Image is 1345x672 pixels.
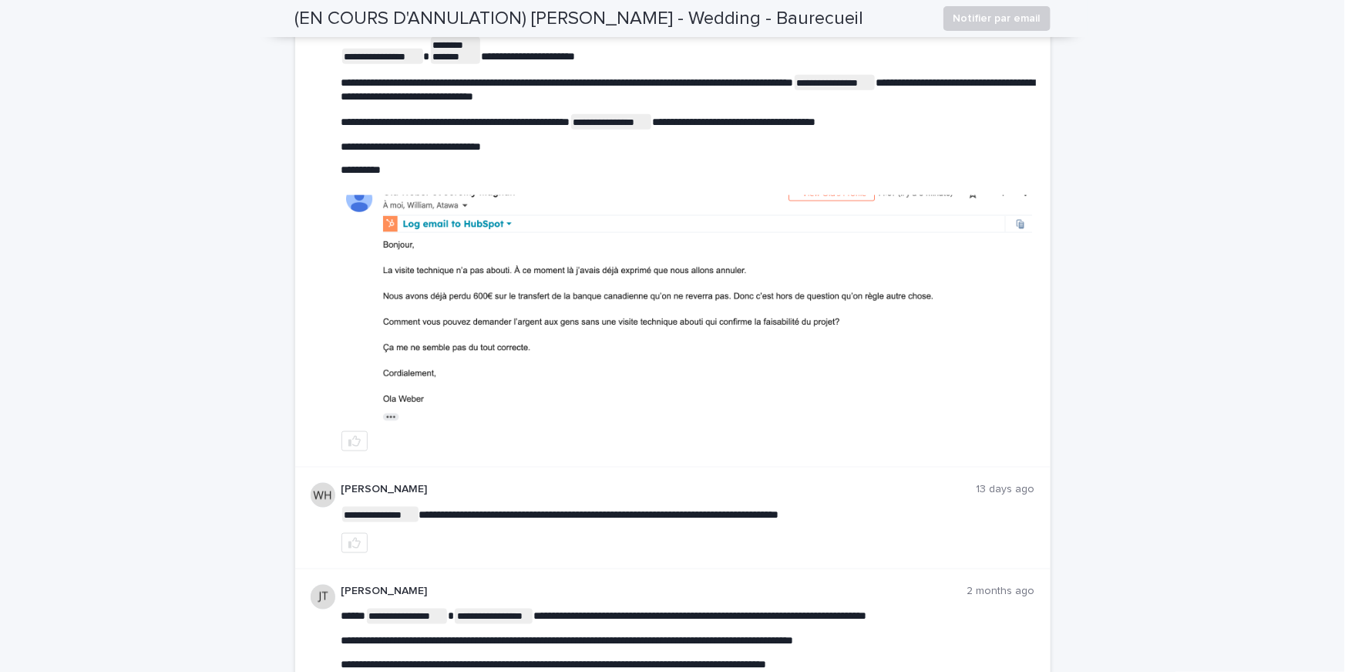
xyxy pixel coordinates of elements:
[295,8,864,30] h2: (EN COURS D'ANNULATION) [PERSON_NAME] - Wedding - Baurecueil
[967,585,1035,598] p: 2 months ago
[953,11,1041,26] span: Notifier par email
[977,483,1035,496] p: 13 days ago
[341,533,368,553] button: like this post
[341,483,977,496] p: [PERSON_NAME]
[341,585,967,598] p: [PERSON_NAME]
[341,431,368,451] button: like this post
[943,6,1051,31] button: Notifier par email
